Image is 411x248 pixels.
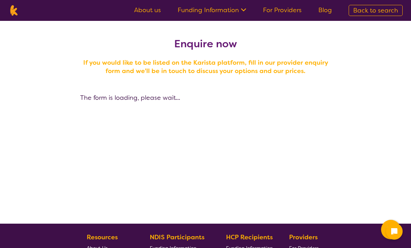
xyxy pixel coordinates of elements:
a: For Providers [263,6,302,14]
b: Resources [87,233,118,241]
a: Blog [318,6,332,14]
h2: Enquire now [80,38,331,50]
span: Back to search [353,6,398,15]
button: Channel Menu [381,220,401,239]
b: Providers [289,233,318,241]
p: The form is loading, please wait... [80,93,331,103]
a: Back to search [349,5,403,16]
h4: If you would like to be listed on the Karista platform, fill in our provider enquiry form and we'... [80,58,331,75]
b: HCP Recipients [226,233,273,241]
a: Funding Information [178,6,246,14]
a: About us [134,6,161,14]
img: Karista logo [8,5,19,16]
b: NDIS Participants [150,233,204,241]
